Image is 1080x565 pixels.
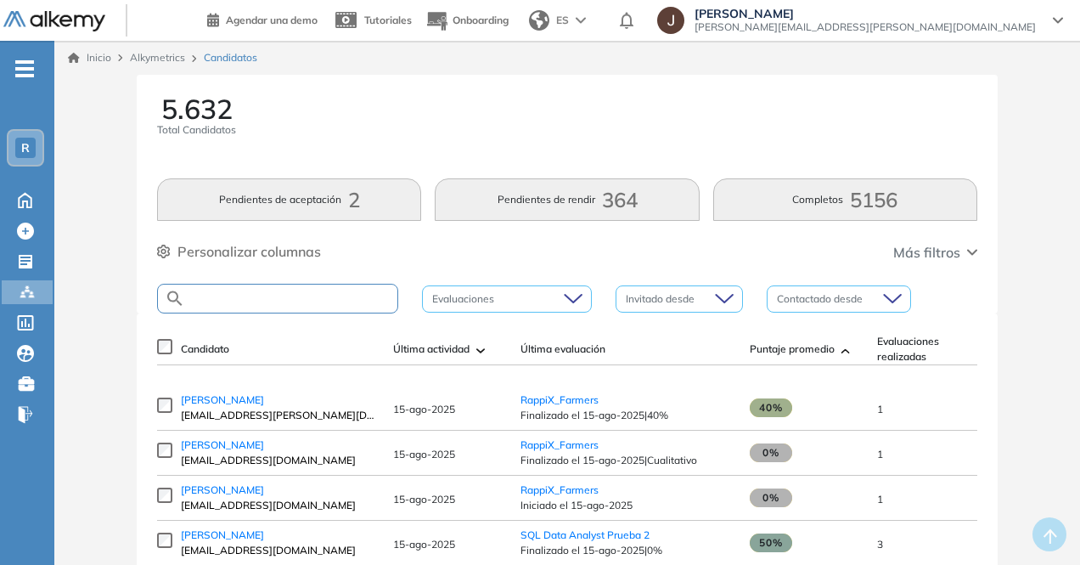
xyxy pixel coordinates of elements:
span: Finalizado el 15-ago-2025 | 40% [520,408,733,423]
span: Candidatos [204,50,257,65]
span: Tutoriales [364,14,412,26]
img: [missing "en.ARROW_ALT" translation] [476,348,485,353]
span: ES [556,13,569,28]
span: [PERSON_NAME] [181,393,264,406]
img: world [529,10,549,31]
span: [PERSON_NAME] [695,7,1036,20]
span: Finalizado el 15-ago-2025 | Cualitativo [520,453,733,468]
span: 3 [877,538,883,551]
span: Total Candidatos [157,122,236,138]
span: 50% [750,534,792,552]
button: Personalizar columnas [157,241,321,262]
button: Más filtros [893,242,977,263]
span: Candidato [181,342,229,357]
span: Personalizar columnas [177,241,321,262]
img: arrow [576,17,586,24]
span: [PERSON_NAME][EMAIL_ADDRESS][PERSON_NAME][DOMAIN_NAME] [695,20,1036,34]
span: 0% [750,489,792,507]
img: Logo [3,11,105,32]
span: 0% [750,444,792,462]
span: [PERSON_NAME] [181,528,264,541]
span: Agendar una demo [226,14,318,26]
span: Iniciado el 15-ago-2025 [520,498,733,513]
span: Finalizado el 15-ago-2025 | 0% [520,543,733,558]
span: [EMAIL_ADDRESS][DOMAIN_NAME] [181,498,376,513]
span: [EMAIL_ADDRESS][DOMAIN_NAME] [181,543,376,558]
a: Agendar una demo [207,8,318,29]
span: 15-ago-2025 [393,448,455,460]
span: 15-ago-2025 [393,538,455,551]
a: RappiX_Farmers [520,483,599,496]
span: Más filtros [893,242,960,263]
span: 1 [877,403,883,415]
span: R [21,141,30,155]
span: Puntaje promedio [750,342,835,357]
a: [PERSON_NAME] [181,438,376,453]
button: Completos5156 [713,178,977,221]
span: [PERSON_NAME] [181,483,264,496]
a: SQL Data Analyst Prueba 2 [520,528,650,541]
span: 15-ago-2025 [393,493,455,506]
button: Pendientes de aceptación2 [157,178,421,221]
span: 1 [877,493,883,506]
a: [PERSON_NAME] [181,528,376,543]
span: Evaluaciones realizadas [877,334,972,364]
a: RappiX_Farmers [520,438,599,451]
i: - [15,67,34,71]
span: 15-ago-2025 [393,403,455,415]
span: Onboarding [453,14,509,26]
a: [PERSON_NAME] [181,483,376,498]
span: [PERSON_NAME] [181,438,264,451]
img: [missing "en.ARROW_ALT" translation] [841,348,850,353]
button: Onboarding [425,3,509,39]
a: Inicio [68,50,111,65]
span: [EMAIL_ADDRESS][PERSON_NAME][DOMAIN_NAME] [181,408,376,423]
a: RappiX_Farmers [520,393,599,406]
span: Última evaluación [520,342,605,357]
span: [EMAIL_ADDRESS][DOMAIN_NAME] [181,453,376,468]
span: Alkymetrics [130,51,185,64]
span: 1 [877,448,883,460]
button: Pendientes de rendir364 [435,178,699,221]
span: 5.632 [161,95,233,122]
span: 40% [750,398,792,417]
span: Última actividad [393,342,470,357]
img: SEARCH_ALT [165,288,185,309]
a: [PERSON_NAME] [181,393,376,408]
